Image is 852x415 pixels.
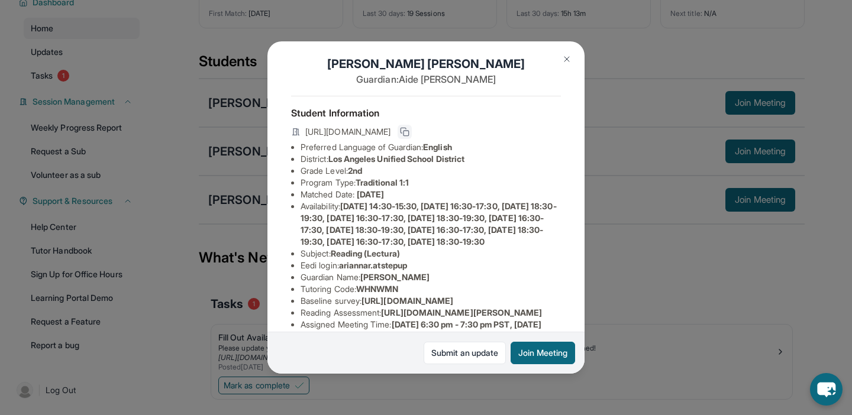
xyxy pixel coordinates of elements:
[357,189,384,199] span: [DATE]
[291,56,561,72] h1: [PERSON_NAME] [PERSON_NAME]
[291,72,561,86] p: Guardian: Aide [PERSON_NAME]
[301,307,561,319] li: Reading Assessment :
[301,165,561,177] li: Grade Level:
[301,248,561,260] li: Subject :
[301,177,561,189] li: Program Type:
[360,272,430,282] span: [PERSON_NAME]
[301,319,561,342] li: Assigned Meeting Time :
[331,248,400,258] span: Reading (Lectura)
[301,260,561,271] li: Eedi login :
[511,342,575,364] button: Join Meeting
[305,126,390,138] span: [URL][DOMAIN_NAME]
[301,319,541,341] span: [DATE] 6:30 pm - 7:30 pm PST, [DATE] 4:30 pm - 5:30 pm PST
[362,296,453,306] span: [URL][DOMAIN_NAME]
[301,271,561,283] li: Guardian Name :
[348,166,362,176] span: 2nd
[301,200,561,248] li: Availability:
[301,141,561,153] li: Preferred Language of Guardian:
[301,201,557,247] span: [DATE] 14:30-15:30, [DATE] 16:30-17:30, [DATE] 18:30-19:30, [DATE] 16:30-17:30, [DATE] 18:30-19:3...
[356,284,398,294] span: WHNWMN
[328,154,464,164] span: Los Angeles Unified School District
[291,106,561,120] h4: Student Information
[301,295,561,307] li: Baseline survey :
[398,125,412,139] button: Copy link
[810,373,843,406] button: chat-button
[381,307,542,317] span: [URL][DOMAIN_NAME][PERSON_NAME]
[356,177,409,187] span: Traditional 1:1
[562,54,572,64] img: Close Icon
[339,260,407,270] span: ariannar.atstepup
[301,283,561,295] li: Tutoring Code :
[301,189,561,200] li: Matched Date:
[423,142,452,152] span: English
[424,342,506,364] a: Submit an update
[301,153,561,165] li: District:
